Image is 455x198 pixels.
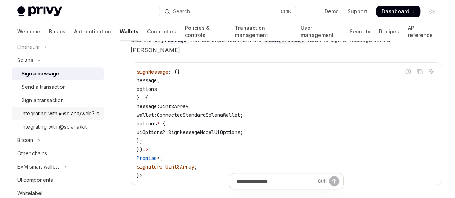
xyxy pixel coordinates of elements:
a: Basics [49,23,65,40]
span: : [163,164,165,170]
button: Send message [329,176,339,186]
button: Report incorrect code [404,67,413,76]
a: Wallets [120,23,138,40]
div: Solana [17,56,33,65]
span: Uint8Array [165,164,194,170]
div: Integrating with @solana/web3.js [22,109,99,118]
button: Ask AI [427,67,436,76]
span: signature [137,164,163,170]
button: Copy the contents from the code block [415,67,424,76]
a: Integrating with @solana/kit [12,120,104,133]
span: : ({ [168,69,180,75]
span: }; [137,138,142,144]
span: uiOptions? [137,129,165,135]
span: }: { [137,95,148,101]
div: UI components [17,176,53,184]
button: Toggle EVM smart wallets section [12,160,104,173]
div: Integrating with @solana/kit [22,123,87,131]
span: signMessage [137,69,168,75]
span: message: [137,103,160,110]
span: }) [137,146,142,153]
span: Promise [137,155,157,161]
span: ; [188,103,191,110]
span: ?: [157,120,163,127]
span: wallet [137,112,154,118]
input: Ask a question... [236,173,315,189]
a: Policies & controls [185,23,226,40]
div: Bitcoin [17,136,33,144]
span: => [142,146,148,153]
span: Ctrl K [281,9,291,14]
span: <{ [157,155,163,161]
span: SignMessageModalUIOptions [168,129,240,135]
span: ConnectedStandardSolanaWallet [157,112,240,118]
a: Welcome [17,23,40,40]
a: Sign a transaction [12,94,104,107]
button: Toggle dark mode [426,6,438,17]
div: Search... [173,7,193,16]
a: Demo [324,8,339,15]
code: useSignMessage [261,36,308,44]
a: User management [300,23,341,40]
a: UI components [12,174,104,187]
a: Transaction management [235,23,292,40]
div: Send a transaction [22,83,66,91]
span: options [137,120,157,127]
div: EVM smart wallets [17,162,60,171]
a: Authentication [74,23,111,40]
a: Other chains [12,147,104,160]
span: Dashboard [382,8,409,15]
span: ; [240,112,243,118]
span: options [137,86,157,92]
span: , [157,77,160,84]
span: Uint8Array [160,103,188,110]
span: Use the method exported from the hook to sign a message with a [PERSON_NAME]. [131,35,442,55]
a: Recipes [379,23,399,40]
button: Toggle Bitcoin section [12,134,104,147]
span: { [163,120,165,127]
div: Other chains [17,149,47,158]
span: : [165,129,168,135]
a: API reference [408,23,438,40]
button: Toggle Solana section [12,54,104,67]
div: Sign a transaction [22,96,64,105]
span: : [154,112,157,118]
a: Integrating with @solana/web3.js [12,107,104,120]
span: message [137,77,157,84]
a: Support [347,8,367,15]
a: Connectors [147,23,176,40]
code: signMessage [152,36,189,44]
a: Security [350,23,370,40]
span: ; [240,129,243,135]
a: Dashboard [376,6,420,17]
div: Whitelabel [17,189,42,198]
button: Open search [159,5,296,18]
div: Sign a message [22,69,59,78]
span: ; [194,164,197,170]
img: light logo [17,6,62,17]
a: Send a transaction [12,80,104,93]
a: Sign a message [12,67,104,80]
